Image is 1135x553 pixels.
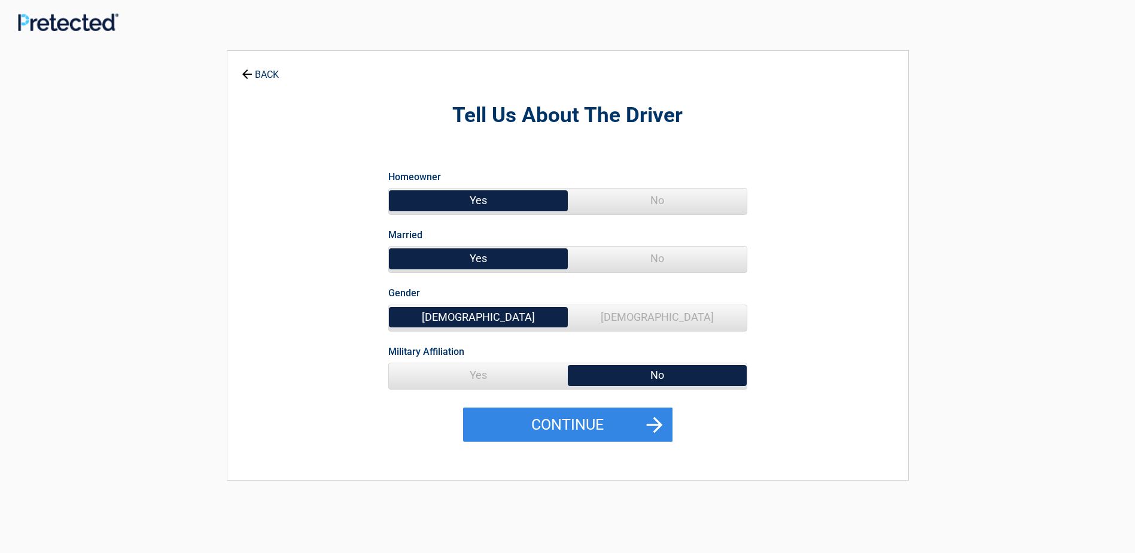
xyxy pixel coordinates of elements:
span: Yes [389,189,568,212]
span: Yes [389,363,568,387]
span: [DEMOGRAPHIC_DATA] [568,305,747,329]
h2: Tell Us About The Driver [293,102,842,130]
label: Gender [388,285,420,301]
span: Yes [389,247,568,271]
span: No [568,189,747,212]
span: No [568,363,747,387]
button: Continue [463,408,673,442]
span: [DEMOGRAPHIC_DATA] [389,305,568,329]
img: Main Logo [18,13,118,31]
a: BACK [239,59,281,80]
label: Married [388,227,422,243]
span: No [568,247,747,271]
label: Homeowner [388,169,441,185]
label: Military Affiliation [388,344,464,360]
